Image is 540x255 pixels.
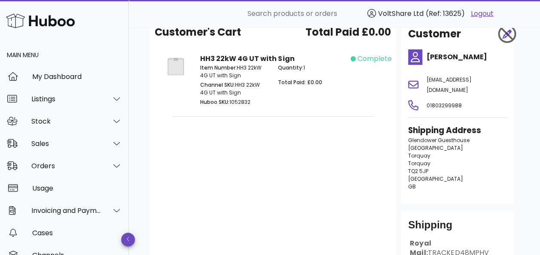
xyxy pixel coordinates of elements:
[200,98,268,106] p: 1052832
[200,98,229,106] span: Huboo SKU:
[357,54,392,64] span: complete
[6,12,75,30] img: Huboo Logo
[200,64,268,79] p: HH3 22kW 4G UT with Sign
[278,64,303,71] span: Quantity:
[278,64,345,72] p: 1
[378,9,424,18] span: VoltShare Ltd
[408,152,430,159] span: Torquay
[200,81,268,97] p: HH3 22kW 4G UT with Sign
[278,79,322,86] span: Total Paid: £0.00
[32,184,122,192] div: Usage
[31,206,101,215] div: Invoicing and Payments
[32,73,122,81] div: My Dashboard
[408,183,416,190] span: GB
[200,81,235,88] span: Channel SKU:
[408,175,463,182] span: [GEOGRAPHIC_DATA]
[426,102,461,109] span: 01803299988
[31,162,101,170] div: Orders
[408,218,507,239] div: Shipping
[162,54,190,79] img: Product Image
[200,54,294,64] strong: HH3 22kW 4G UT with Sign
[155,24,241,40] span: Customer's Cart
[408,167,428,175] span: TQ2 5JP
[31,140,101,148] div: Sales
[471,9,494,19] a: Logout
[426,52,507,62] h4: [PERSON_NAME]
[408,124,507,137] h3: Shipping Address
[408,137,470,144] span: Glendower Guesthouse
[408,144,463,152] span: [GEOGRAPHIC_DATA]
[305,24,391,40] span: Total Paid £0.00
[426,76,471,94] span: [EMAIL_ADDRESS][DOMAIN_NAME]
[32,229,122,237] div: Cases
[200,64,237,71] span: Item Number:
[408,26,461,42] h2: Customer
[31,117,101,125] div: Stock
[31,95,101,103] div: Listings
[426,9,465,18] span: (Ref: 13625)
[408,160,430,167] span: Torquay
